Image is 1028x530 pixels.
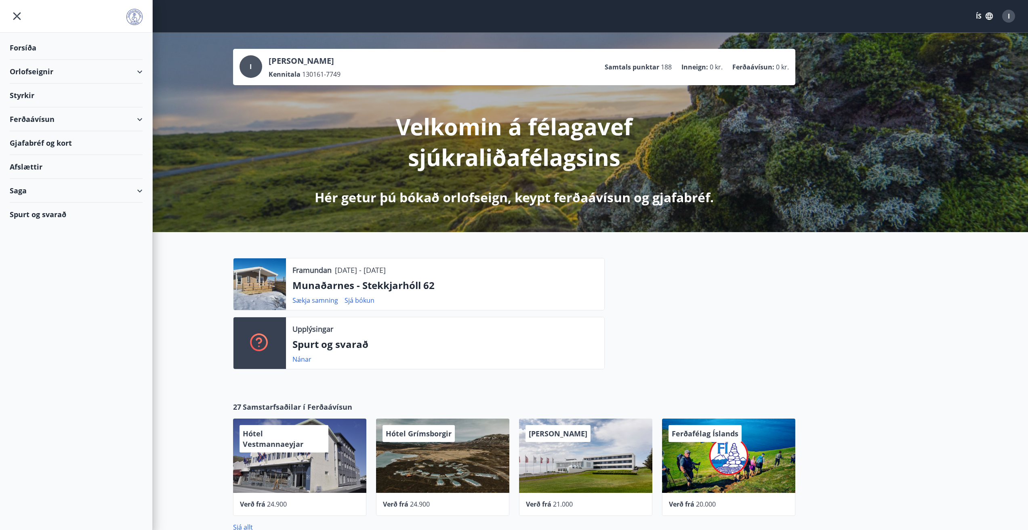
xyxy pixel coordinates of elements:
[710,63,723,71] span: 0 kr.
[250,62,252,71] span: I
[553,500,573,509] span: 21.000
[10,203,143,226] div: Spurt og svarað
[243,402,352,412] span: Samstarfsaðilar í Ferðaávísun
[661,63,672,71] span: 188
[10,9,24,23] button: menu
[301,111,727,172] p: Velkomin á félagavef sjúkraliðafélagsins
[732,63,774,71] p: Ferðaávísun :
[669,500,694,509] span: Verð frá
[302,70,341,79] span: 130161-7749
[292,355,311,364] a: Nánar
[240,500,265,509] span: Verð frá
[292,265,332,275] p: Framundan
[681,63,708,71] p: Inneign :
[776,63,789,71] span: 0 kr.
[10,84,143,107] div: Styrkir
[696,500,716,509] span: 20.000
[315,189,714,206] p: Hér getur þú bókað orlofseign, keypt ferðaávísun og gjafabréf.
[605,63,659,71] p: Samtals punktar
[971,9,997,23] button: ÍS
[10,131,143,155] div: Gjafabréf og kort
[383,500,408,509] span: Verð frá
[292,337,598,351] p: Spurt og svarað
[269,70,301,79] p: Kennitala
[999,6,1018,26] button: I
[267,500,287,509] span: 24.900
[292,279,598,292] p: Munaðarnes - Stekkjarhóll 62
[335,265,386,275] p: [DATE] - [DATE]
[410,500,430,509] span: 24.900
[529,429,587,438] span: [PERSON_NAME]
[345,296,374,305] a: Sjá bókun
[10,107,143,131] div: Ferðaávísun
[292,296,338,305] a: Sækja samning
[233,402,241,412] span: 27
[243,429,303,449] span: Hótel Vestmannaeyjar
[10,179,143,203] div: Saga
[672,429,738,438] span: Ferðafélag Íslands
[126,9,143,25] img: union_logo
[10,155,143,179] div: Afslættir
[10,60,143,84] div: Orlofseignir
[386,429,452,438] span: Hótel Grímsborgir
[526,500,551,509] span: Verð frá
[1008,12,1010,21] span: I
[269,55,341,67] p: [PERSON_NAME]
[10,36,143,60] div: Forsíða
[292,324,333,334] p: Upplýsingar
